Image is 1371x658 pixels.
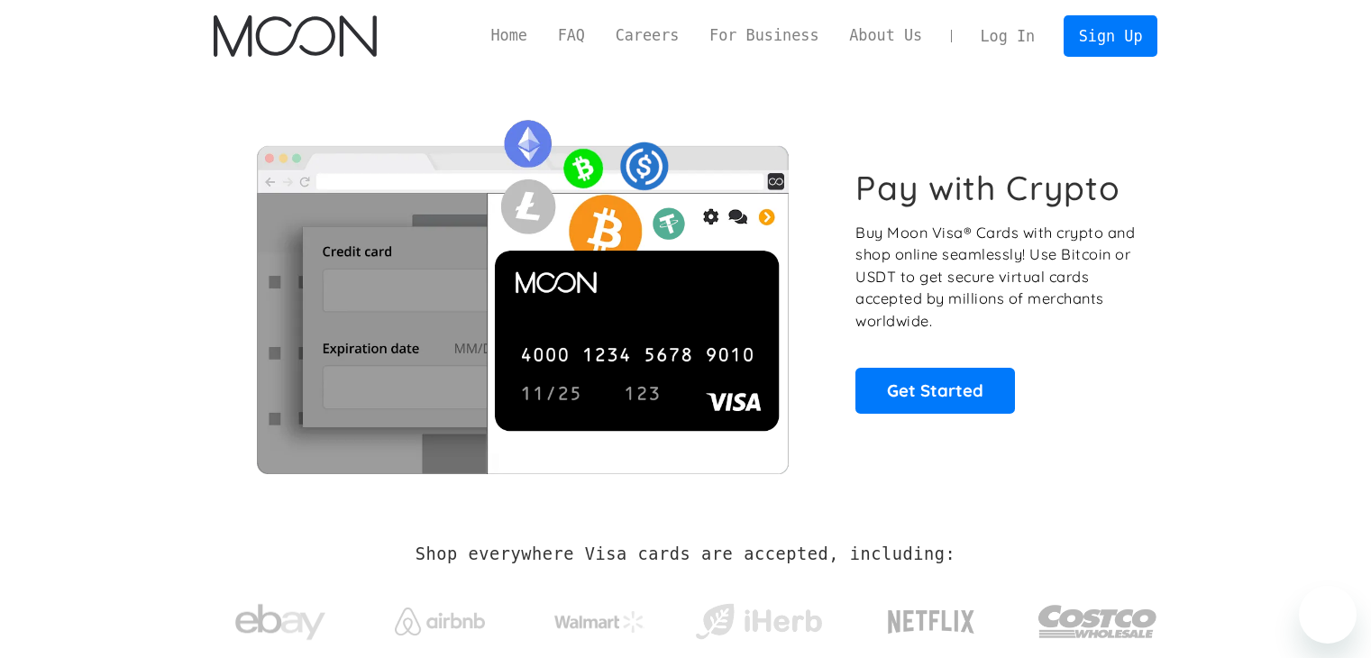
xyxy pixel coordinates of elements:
a: Home [476,24,543,47]
a: For Business [694,24,834,47]
a: Log In [965,16,1050,56]
img: ebay [235,594,325,651]
img: Netflix [886,599,976,644]
a: iHerb [691,580,826,654]
a: About Us [834,24,937,47]
iframe: Button to launch messaging window [1299,586,1357,644]
h2: Shop everywhere Visa cards are accepted, including: [416,544,955,564]
h1: Pay with Crypto [855,168,1120,208]
a: FAQ [543,24,600,47]
img: Walmart [554,611,644,633]
img: Moon Logo [214,15,377,57]
img: iHerb [691,599,826,645]
a: home [214,15,377,57]
a: Careers [600,24,694,47]
p: Buy Moon Visa® Cards with crypto and shop online seamlessly! Use Bitcoin or USDT to get secure vi... [855,222,1138,333]
img: Costco [1037,588,1158,655]
img: Airbnb [395,608,485,635]
a: Netflix [851,581,1012,653]
a: Sign Up [1064,15,1157,56]
a: Airbnb [372,589,507,644]
a: Walmart [532,593,666,642]
a: Get Started [855,368,1015,413]
img: Moon Cards let you spend your crypto anywhere Visa is accepted. [214,107,831,473]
